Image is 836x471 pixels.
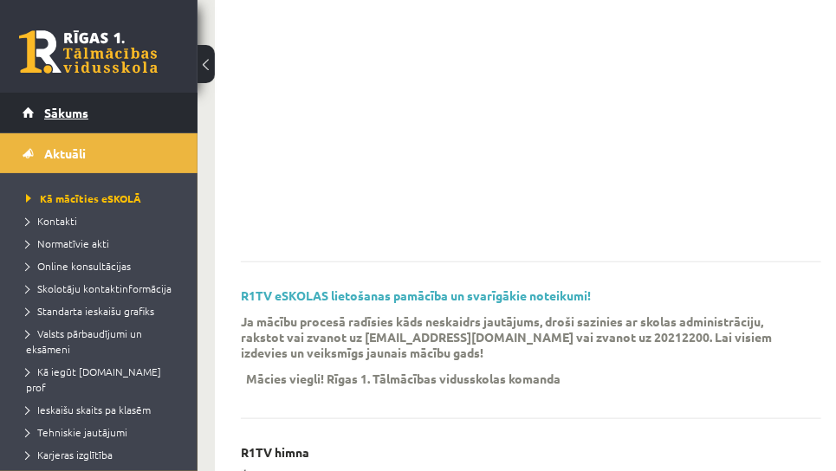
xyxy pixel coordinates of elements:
[19,30,158,74] a: Rīgas 1. Tālmācības vidusskola
[26,364,180,395] a: Kā iegūt [DOMAIN_NAME] prof
[26,425,127,439] span: Tehniskie jautājumi
[26,213,180,229] a: Kontakti
[23,93,176,132] a: Sākums
[26,191,141,205] span: Kā mācīties eSKOLĀ
[26,447,180,462] a: Karjeras izglītība
[26,281,180,296] a: Skolotāju kontaktinformācija
[246,371,324,386] p: Mācies viegli!
[26,304,154,318] span: Standarta ieskaišu grafiks
[26,326,142,356] span: Valsts pārbaudījumi un eksāmeni
[26,403,151,416] span: Ieskaišu skaits pa klasēm
[26,259,131,273] span: Online konsultācijas
[26,402,180,417] a: Ieskaišu skaits pa klasēm
[44,105,88,120] span: Sākums
[26,258,180,274] a: Online konsultācijas
[26,303,180,319] a: Standarta ieskaišu grafiks
[26,190,180,206] a: Kā mācīties eSKOLĀ
[26,448,113,461] span: Karjeras izglītība
[26,326,180,357] a: Valsts pārbaudījumi un eksāmeni
[241,313,795,360] p: Ja mācību procesā radīsies kāds neskaidrs jautājums, droši sazinies ar skolas administrāciju, rak...
[26,281,172,295] span: Skolotāju kontaktinformācija
[241,445,309,460] p: R1TV himna
[44,145,86,161] span: Aktuāli
[26,235,180,251] a: Normatīvie akti
[327,371,561,386] p: Rīgas 1. Tālmācības vidusskolas komanda
[26,365,161,394] span: Kā iegūt [DOMAIN_NAME] prof
[241,287,591,303] a: R1TV eSKOLAS lietošanas pamācība un svarīgākie noteikumi!
[23,133,176,173] a: Aktuāli
[26,214,77,228] span: Kontakti
[26,424,180,440] a: Tehniskie jautājumi
[26,236,109,250] span: Normatīvie akti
